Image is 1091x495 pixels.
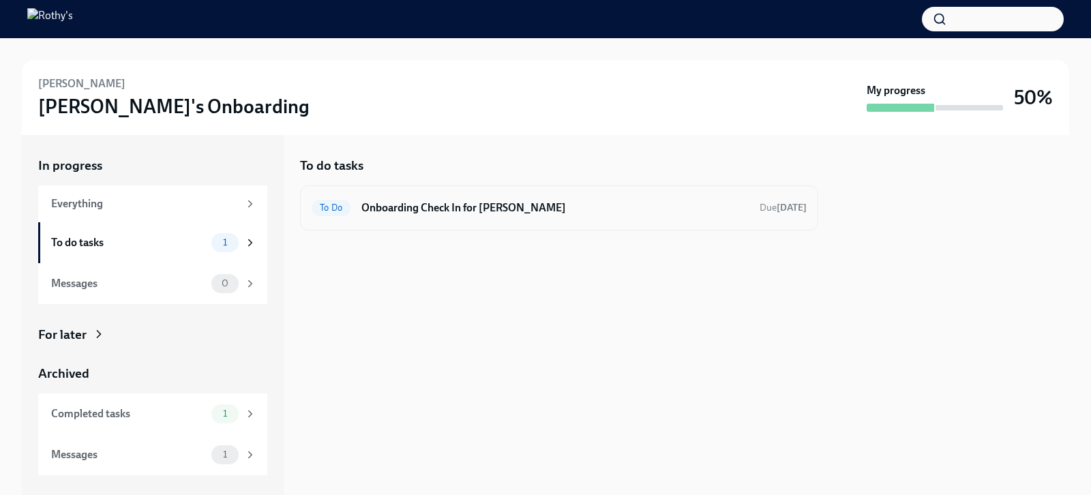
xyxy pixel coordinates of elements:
div: Everything [51,196,239,211]
strong: My progress [867,83,925,98]
div: For later [38,326,87,344]
img: Rothy's [27,8,73,30]
span: 1 [215,237,235,247]
a: Archived [38,365,267,382]
div: To do tasks [51,235,206,250]
div: Completed tasks [51,406,206,421]
span: 1 [215,408,235,419]
strong: [DATE] [777,202,807,213]
a: Messages1 [38,434,267,475]
h5: To do tasks [300,157,363,175]
h6: Onboarding Check In for [PERSON_NAME] [361,200,749,215]
a: To DoOnboarding Check In for [PERSON_NAME]Due[DATE] [312,197,807,219]
a: To do tasks1 [38,222,267,263]
span: Due [760,202,807,213]
div: Messages [51,276,206,291]
h3: 50% [1014,85,1053,110]
span: 1 [215,449,235,460]
a: Messages0 [38,263,267,304]
span: To Do [312,202,350,213]
a: In progress [38,157,267,175]
a: Everything [38,185,267,222]
span: September 5th, 2025 12:00 [760,201,807,214]
span: 0 [213,278,237,288]
h3: [PERSON_NAME]'s Onboarding [38,94,310,119]
a: For later [38,326,267,344]
a: Completed tasks1 [38,393,267,434]
div: Messages [51,447,206,462]
h6: [PERSON_NAME] [38,76,125,91]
